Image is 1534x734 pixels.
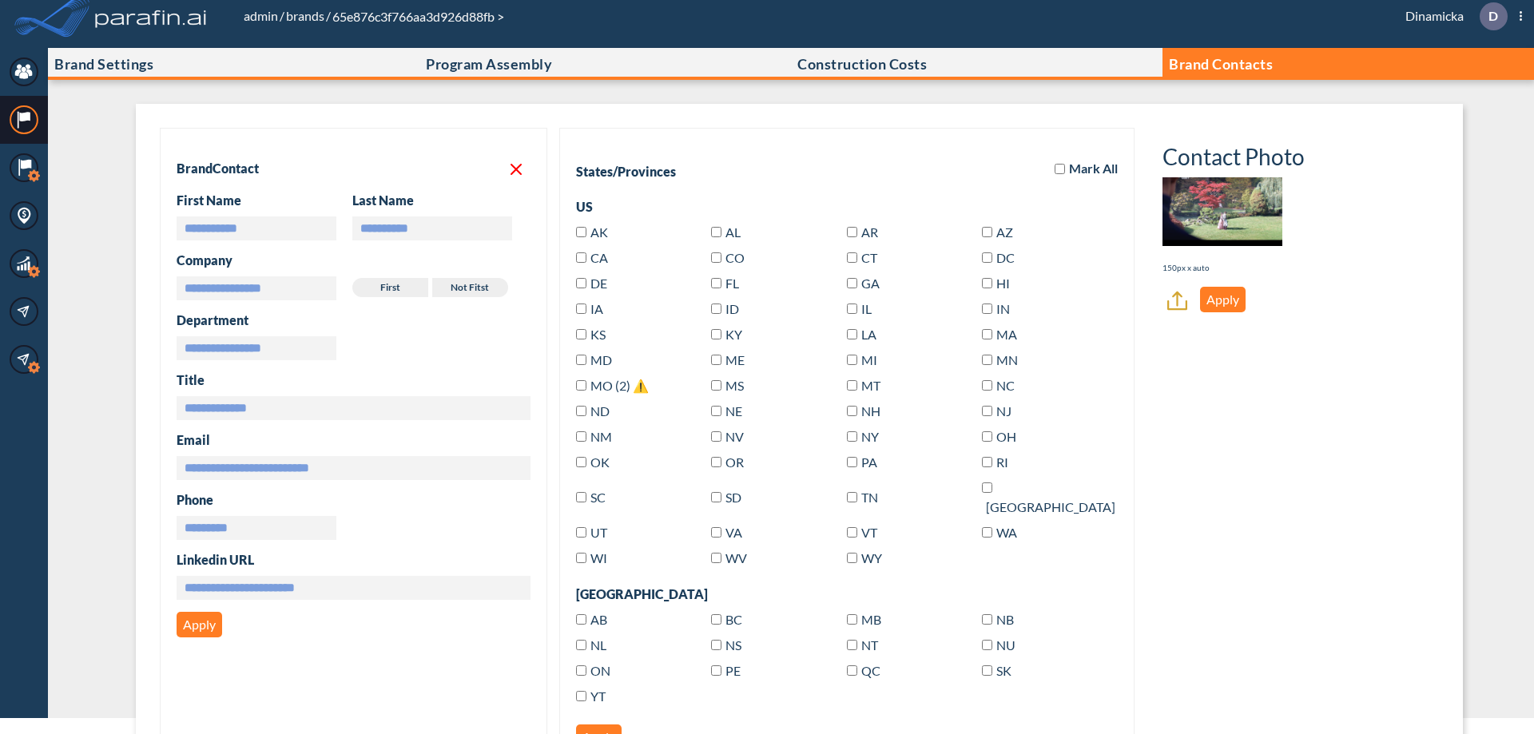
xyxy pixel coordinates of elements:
span: Nova Scotia(Canada) [725,637,741,653]
span: Alberta(Canada) [590,612,607,627]
h3: Linkedin URL [177,552,531,568]
span: New Jersey(US) [996,403,1011,419]
span: Colorado(US) [725,250,745,265]
input: DC [982,252,992,263]
span: Mark All [1069,161,1118,177]
input: MA [982,329,992,339]
span: Pennsylvania(US) [861,454,877,470]
input: RI [982,457,992,467]
input: OH [982,431,992,442]
input: Mark All [1055,164,1065,174]
input: NV [711,431,721,442]
input: OR [711,457,721,467]
span: Iowa(US) [590,301,603,316]
button: Construction Costs [791,48,1162,80]
input: BC [711,614,721,625]
span: Newfoundland and Labrador(Canada) [590,637,606,653]
h3: Email [177,432,531,448]
input: NH [847,406,857,416]
span: District of Columbia(US) [996,250,1015,265]
label: Not fitst [432,278,508,297]
input: WV [711,553,721,563]
span: Massachusetts(US) [996,327,1017,342]
h3: Department [177,312,531,328]
input: ID [711,304,721,314]
input: NL [576,640,586,650]
span: British Columbia(Canada) [725,612,742,627]
span: New Hampshire(US) [861,403,880,419]
input: GA [847,278,857,288]
span: Virginia(US) [725,525,742,540]
span: New Brunswick(Canada) [996,612,1014,627]
input: SD [711,492,721,502]
input: NB [982,614,992,625]
span: Tennessee(US) [861,490,878,505]
img: Contact Photo [1162,177,1282,246]
input: ME [711,355,721,365]
p: Program Assembly [426,56,552,72]
h3: Title [177,372,531,388]
span: Vermont(US) [861,525,877,540]
span: 65e876c3f766aa3d926d88fb > [331,9,506,24]
input: OK [576,457,586,467]
li: / [284,6,331,26]
input: TN [847,492,857,502]
input: NT [847,640,857,650]
button: Brand Settings [48,48,419,80]
h3: Phone [177,492,531,508]
span: Prince Edward Island(Canada) [725,663,741,678]
input: KY [711,329,721,339]
h3: Contact Photo [1162,144,1305,171]
input: LA [847,329,857,339]
span: Florida(US) [725,276,739,291]
a: brands [284,8,326,23]
input: MD [576,355,586,365]
span: Minnesota(US) [996,352,1018,367]
span: Washington(US) [996,525,1017,540]
span: Michigan(US) [861,352,877,367]
input: NM [576,431,586,442]
li: / [242,6,284,26]
span: New Mexico(US) [590,429,612,444]
p: 150px x auto [1162,262,1210,274]
p: D [1488,9,1498,23]
input: IL [847,304,857,314]
span: Manitoba(Canada) [861,612,881,627]
input: CA [576,252,586,263]
div: States/Provinces [576,164,676,180]
input: AB [576,614,586,625]
input: NC [982,380,992,391]
span: Ontario(Canada) [590,663,610,678]
input: AZ [982,227,992,237]
span: Arizona(US) [996,224,1013,240]
button: Apply [1200,287,1246,312]
a: admin [242,8,280,23]
input: AL [711,227,721,237]
input: WI [576,553,586,563]
span: Mississippi(US) [725,378,744,393]
span: Connecticut(US) [861,250,877,265]
input: ND [576,406,586,416]
span: Delaware(US) [590,276,607,291]
span: Montana(US) [861,378,880,393]
span: Nebraska(US) [725,403,742,419]
input: NS [711,640,721,650]
input: FL [711,278,721,288]
span: Nevada(US) [725,429,744,444]
input: AR [847,227,857,237]
input: VT [847,527,857,538]
span: Texas(US) [986,499,1115,514]
span: Rhode Island(US) [996,454,1008,470]
input: SC [576,492,586,502]
input: MN [982,355,992,365]
input: AK [576,227,586,237]
input: QC [847,665,857,676]
input: MT [847,380,857,391]
input: YT [576,691,586,701]
span: Indiana(US) [996,301,1010,316]
span: Hawaii(US) [996,276,1010,291]
h3: Last Name [352,192,528,208]
span: Nunavut(Canada) [996,637,1015,653]
button: Apply [177,612,222,637]
p: Brand Settings [54,56,153,72]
